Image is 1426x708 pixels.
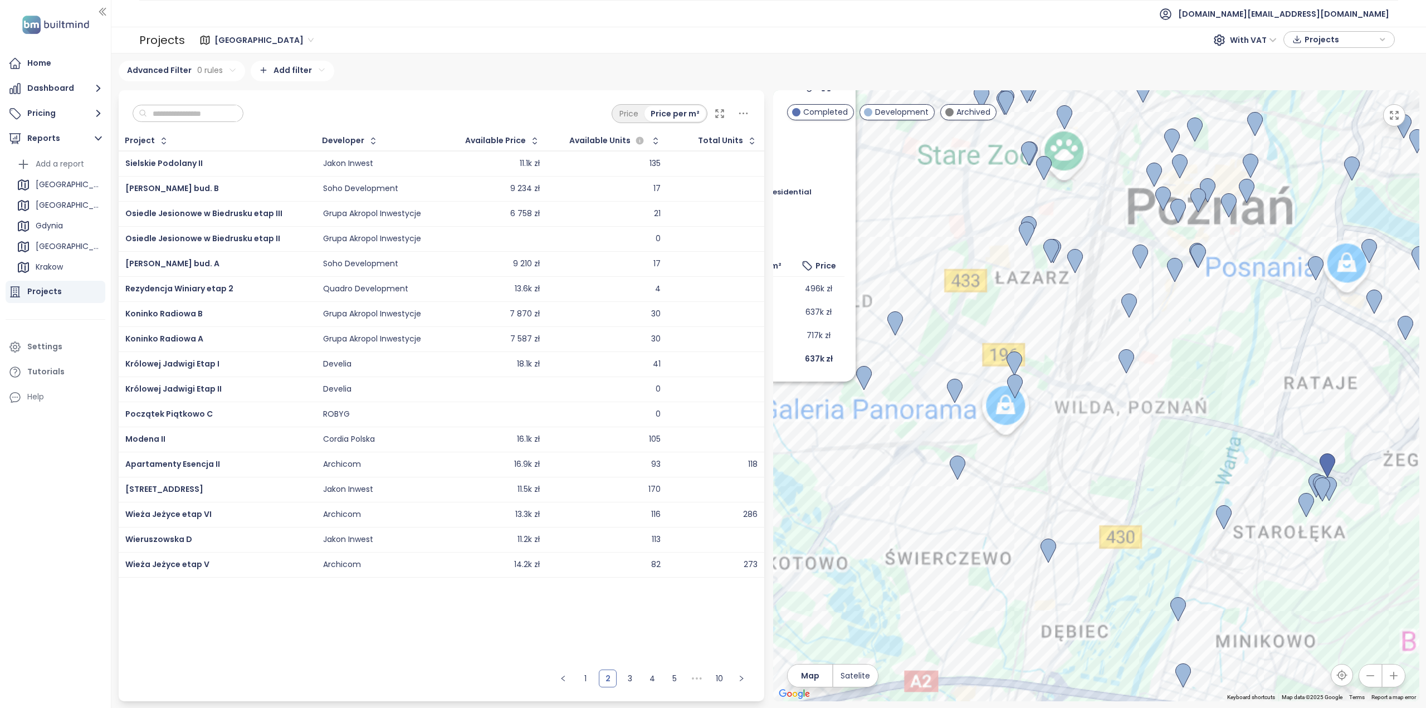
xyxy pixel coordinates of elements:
[197,64,223,76] span: 0 rules
[125,458,220,470] a: Apartamenty Esencja II
[125,283,233,294] a: Rezydencja Winiary etap 2
[732,260,782,272] span: Price per m²
[554,670,572,687] li: Previous Page
[139,29,185,51] div: Projects
[323,409,350,419] div: ROBYG
[323,560,361,570] div: Archicom
[119,61,245,81] div: Advanced Filter
[6,281,105,303] a: Projects
[323,510,361,520] div: Archicom
[648,485,661,495] div: 170
[788,665,832,687] button: Map
[6,52,105,75] a: Home
[6,77,105,100] button: Dashboard
[654,209,661,219] div: 21
[323,434,375,445] div: Cordia Polska
[956,106,990,118] span: Archived
[125,233,280,244] a: Osiedle Jesionowe w Biedrusku etap II
[14,197,102,214] div: [GEOGRAPHIC_DATA]
[560,675,567,682] span: left
[465,137,526,144] div: Available Price
[651,334,661,344] div: 30
[815,260,836,272] span: Price
[36,157,84,171] div: Add a report
[125,484,203,495] a: [STREET_ADDRESS]
[322,137,364,144] div: Developer
[1371,694,1416,700] a: Report a map error
[36,198,100,212] div: [GEOGRAPHIC_DATA]
[125,358,219,369] a: Królowej Jadwigi Etap I
[666,670,683,687] li: 5
[214,32,314,48] span: Poznań
[36,260,63,274] div: Krakow
[649,434,661,445] div: 105
[510,209,540,219] div: 6 758 zł
[517,535,540,545] div: 11.2k zł
[125,509,212,520] a: Wieża Jeżyce etap VI
[517,434,540,445] div: 16.1k zł
[805,306,832,318] span: 637k zł
[651,560,661,570] div: 82
[656,384,661,394] div: 0
[125,137,155,144] div: Project
[517,485,540,495] div: 11.5k zł
[621,670,639,687] li: 3
[36,219,63,233] div: Gdynia
[1349,694,1365,700] a: Terms (opens in new tab)
[743,510,758,520] div: 286
[125,158,203,169] a: Sielskie Podolany II
[323,259,398,269] div: Soho Development
[656,409,661,419] div: 0
[125,433,165,445] a: Modena II
[510,309,540,319] div: 7 870 zł
[776,687,813,701] a: Open this area in Google Maps (opens a new window)
[515,284,540,294] div: 13.6k zł
[14,176,102,194] div: [GEOGRAPHIC_DATA]
[125,308,203,319] a: Koninko Radiowa B
[323,309,421,319] div: Grupa Akropol Inwestycje
[1178,1,1389,27] span: [DOMAIN_NAME][EMAIL_ADDRESS][DOMAIN_NAME]
[517,359,540,369] div: 18.1k zł
[644,106,706,121] div: Price per m²
[803,106,848,118] span: Completed
[323,209,421,219] div: Grupa Akropol Inwestycje
[738,675,745,682] span: right
[801,670,819,682] span: Map
[804,353,832,364] b: 637k zł
[651,309,661,319] div: 30
[1290,31,1389,48] div: button
[644,670,661,687] a: 4
[569,134,647,148] div: Available Units
[1230,32,1277,48] span: With VAT
[513,259,540,269] div: 9 210 zł
[251,61,334,81] div: Add filter
[515,510,540,520] div: 13.3k zł
[768,187,812,198] span: Residential
[520,159,540,169] div: 11.1k zł
[1227,694,1275,701] button: Keyboard shortcuts
[514,460,540,470] div: 16.9k zł
[6,386,105,408] div: Help
[125,208,282,219] a: Osiedle Jesionowe w Biedrusku etap III
[649,159,661,169] div: 135
[652,535,661,545] div: 113
[125,534,192,545] a: Wieruszowska D
[323,334,421,344] div: Grupa Akropol Inwestycje
[36,178,100,192] div: [GEOGRAPHIC_DATA]
[27,285,62,299] div: Projects
[27,56,51,70] div: Home
[27,390,44,404] div: Help
[14,258,102,276] div: Krakow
